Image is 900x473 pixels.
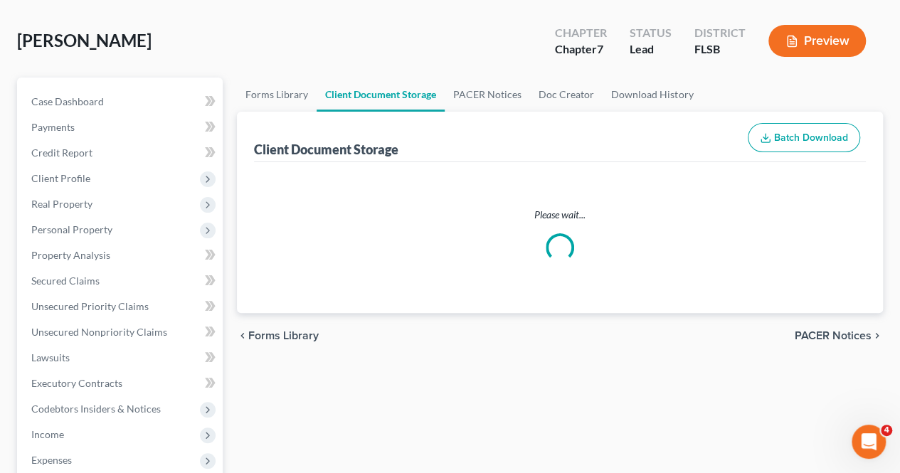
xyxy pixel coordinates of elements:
[31,275,100,287] span: Secured Claims
[630,25,672,41] div: Status
[881,425,892,436] span: 4
[768,25,866,57] button: Preview
[603,78,702,112] a: Download History
[31,223,112,235] span: Personal Property
[31,198,92,210] span: Real Property
[317,78,445,112] a: Client Document Storage
[597,42,603,55] span: 7
[20,115,223,140] a: Payments
[694,25,746,41] div: District
[31,403,161,415] span: Codebtors Insiders & Notices
[237,330,319,341] button: chevron_left Forms Library
[20,140,223,166] a: Credit Report
[31,454,72,466] span: Expenses
[795,330,872,341] span: PACER Notices
[254,141,398,158] div: Client Document Storage
[31,326,167,338] span: Unsecured Nonpriority Claims
[774,132,848,144] span: Batch Download
[694,41,746,58] div: FLSB
[852,425,886,459] iframe: Intercom live chat
[31,95,104,107] span: Case Dashboard
[31,172,90,184] span: Client Profile
[20,319,223,345] a: Unsecured Nonpriority Claims
[555,41,607,58] div: Chapter
[237,330,248,341] i: chevron_left
[31,428,64,440] span: Income
[31,121,75,133] span: Payments
[31,147,92,159] span: Credit Report
[31,249,110,261] span: Property Analysis
[20,268,223,294] a: Secured Claims
[248,330,319,341] span: Forms Library
[630,41,672,58] div: Lead
[20,89,223,115] a: Case Dashboard
[20,345,223,371] a: Lawsuits
[31,300,149,312] span: Unsecured Priority Claims
[555,25,607,41] div: Chapter
[795,330,883,341] button: PACER Notices chevron_right
[31,377,122,389] span: Executory Contracts
[530,78,603,112] a: Doc Creator
[748,123,860,153] button: Batch Download
[17,30,152,51] span: [PERSON_NAME]
[872,330,883,341] i: chevron_right
[257,208,863,222] p: Please wait...
[20,294,223,319] a: Unsecured Priority Claims
[237,78,317,112] a: Forms Library
[20,243,223,268] a: Property Analysis
[445,78,530,112] a: PACER Notices
[20,371,223,396] a: Executory Contracts
[31,351,70,363] span: Lawsuits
